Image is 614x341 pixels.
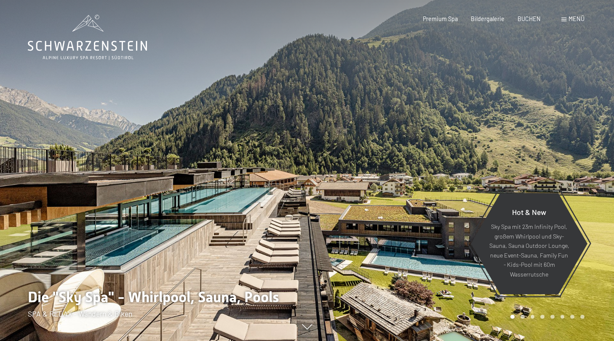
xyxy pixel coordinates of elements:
div: Carousel Page 7 [570,315,574,319]
span: Hot & New [512,207,546,217]
div: Carousel Page 4 [540,315,545,319]
a: Premium Spa [423,15,458,22]
a: BUCHEN [518,15,541,22]
div: Carousel Page 5 [550,315,555,319]
div: Carousel Pagination [507,315,584,319]
a: Hot & New Sky Spa mit 23m Infinity Pool, großem Whirlpool und Sky-Sauna, Sauna Outdoor Lounge, ne... [470,193,588,295]
span: Menü [569,15,585,22]
div: Carousel Page 1 (Current Slide) [510,315,515,319]
div: Carousel Page 3 [531,315,535,319]
div: Carousel Page 2 [521,315,525,319]
div: Carousel Page 8 [580,315,585,319]
div: Carousel Page 6 [561,315,565,319]
p: Sky Spa mit 23m Infinity Pool, großem Whirlpool und Sky-Sauna, Sauna Outdoor Lounge, neue Event-S... [489,223,569,279]
a: Bildergalerie [471,15,505,22]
